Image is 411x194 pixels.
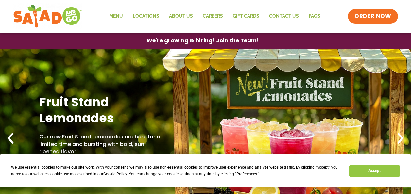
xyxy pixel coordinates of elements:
[146,38,259,43] span: We're growing & hiring! Join the Team!
[104,9,128,24] a: Menu
[128,9,164,24] a: Locations
[354,12,391,20] span: ORDER NOW
[393,131,408,146] div: Next slide
[104,9,325,24] nav: Menu
[198,9,228,24] a: Careers
[264,9,304,24] a: Contact Us
[228,9,264,24] a: GIFT CARDS
[103,172,127,176] span: Cookie Policy
[11,164,341,178] div: We use essential cookies to make our site work. With your consent, we may also use non-essential ...
[349,165,400,177] button: Accept
[304,9,325,24] a: FAQs
[13,3,82,29] img: new-SAG-logo-768×292
[348,9,398,24] a: ORDER NOW
[3,131,18,146] div: Previous slide
[39,94,162,126] h2: Fruit Stand Lemonades
[164,9,198,24] a: About Us
[236,172,257,176] span: Preferences
[137,33,269,48] a: We're growing & hiring! Join the Team!
[39,133,162,155] p: Our new Fruit Stand Lemonades are here for a limited time and bursting with bold, sun-ripened fla...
